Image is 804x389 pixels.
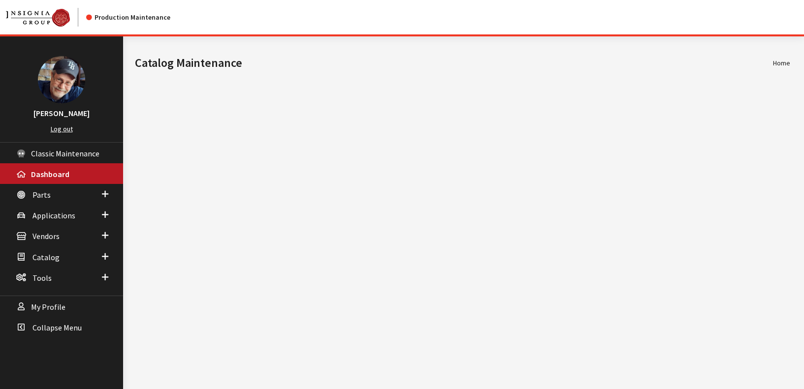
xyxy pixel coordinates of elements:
[6,9,70,27] img: Catalog Maintenance
[32,273,52,283] span: Tools
[51,124,73,133] a: Log out
[38,56,85,103] img: Ray Goodwin
[31,169,69,179] span: Dashboard
[6,8,86,27] a: Insignia Group logo
[10,107,113,119] h3: [PERSON_NAME]
[86,12,170,23] div: Production Maintenance
[32,232,60,241] span: Vendors
[32,190,51,200] span: Parts
[31,302,65,312] span: My Profile
[31,149,99,158] span: Classic Maintenance
[32,252,60,262] span: Catalog
[135,54,773,72] h1: Catalog Maintenance
[32,210,75,220] span: Applications
[773,58,790,68] li: Home
[32,323,82,332] span: Collapse Menu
